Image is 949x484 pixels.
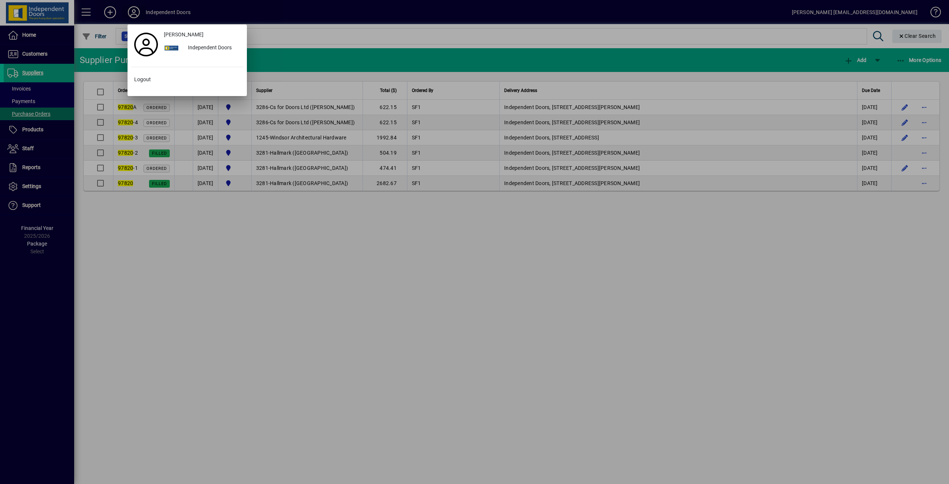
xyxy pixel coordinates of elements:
[161,42,243,55] button: Independent Doors
[182,42,243,55] div: Independent Doors
[131,38,161,51] a: Profile
[161,28,243,42] a: [PERSON_NAME]
[131,73,243,86] button: Logout
[164,31,204,39] span: [PERSON_NAME]
[134,76,151,83] span: Logout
